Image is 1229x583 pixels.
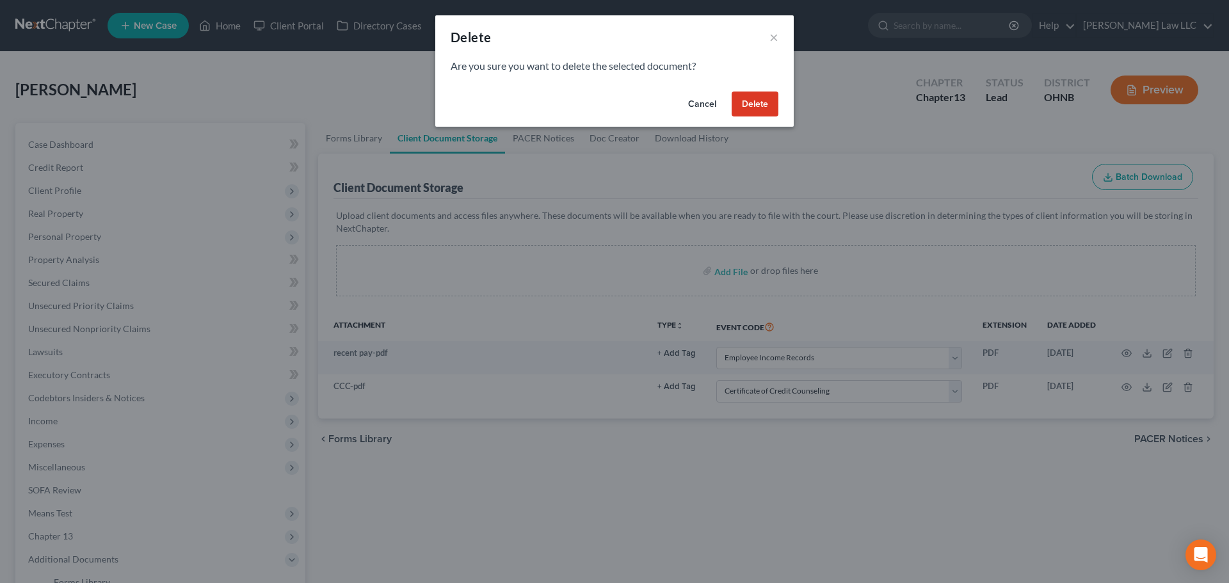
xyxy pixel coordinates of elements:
[451,28,491,46] div: Delete
[1185,539,1216,570] div: Open Intercom Messenger
[678,92,727,117] button: Cancel
[732,92,778,117] button: Delete
[769,29,778,45] button: ×
[451,59,778,74] p: Are you sure you want to delete the selected document?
